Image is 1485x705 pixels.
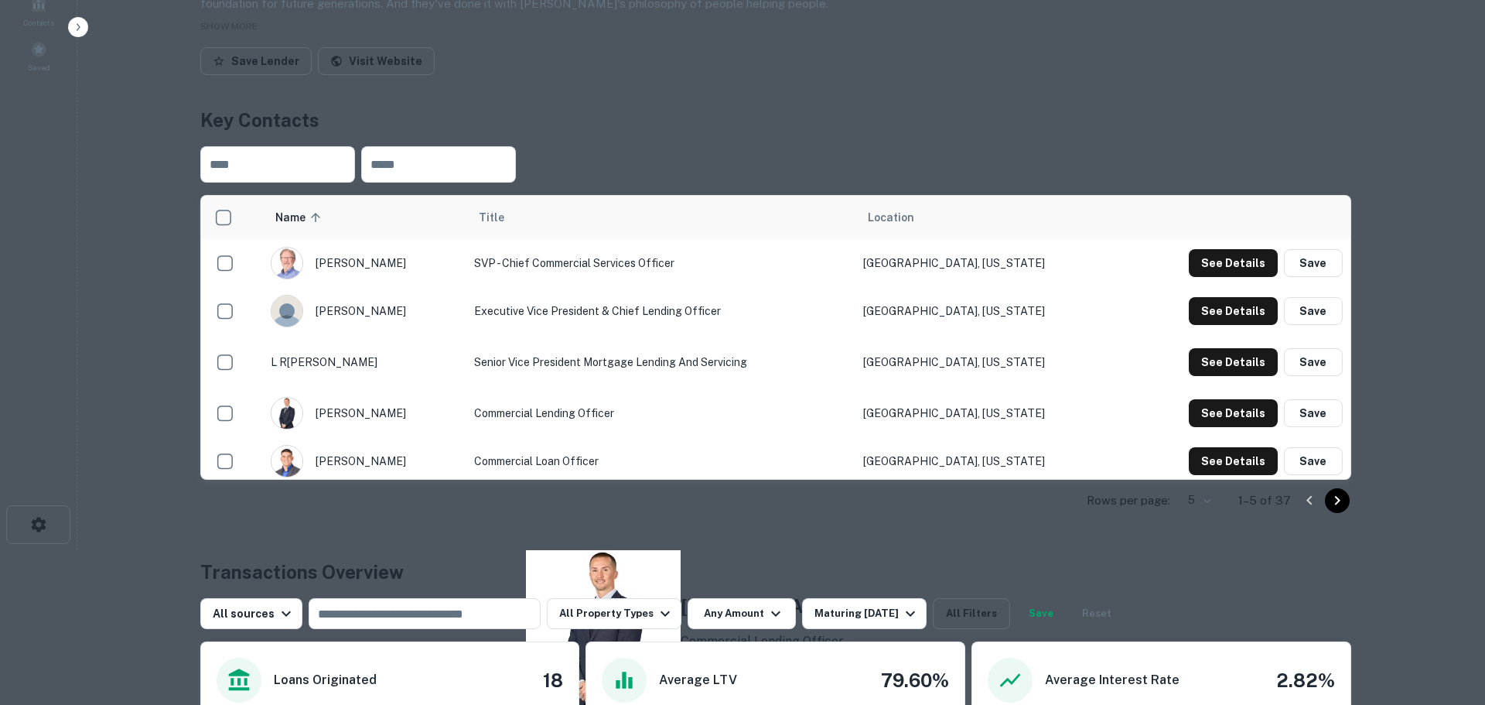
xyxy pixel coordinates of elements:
button: Save Lender [200,47,312,75]
p: L R [271,354,287,371]
button: See Details [1189,297,1278,325]
div: [PERSON_NAME] [271,343,459,382]
div: [PERSON_NAME] [271,295,459,327]
h4: Transactions Overview [200,558,404,586]
td: SVP - Chief Commercial Services Officer [466,239,855,287]
img: 244xhbkr7g40x6bsu4gi6q4ry [271,296,302,327]
div: [PERSON_NAME] [271,397,459,430]
h4: [PERSON_NAME] [681,592,844,620]
button: Reset [1072,598,1121,629]
td: Commercial Lending Officer [466,389,855,437]
button: See Details [1189,399,1278,427]
p: Rows per page: [1087,491,1170,510]
img: 1596681032414 [271,398,302,429]
a: Visit Website [318,47,435,75]
h4: 79.60% [881,666,949,694]
td: Commercial Loan Officer [466,437,855,485]
div: All sources [213,604,295,623]
span: Title [479,208,524,227]
div: Maturing [DATE] [814,604,920,623]
td: Executive Vice President & Chief Lending Officer [466,287,855,335]
div: [PERSON_NAME] [271,247,459,279]
h6: Loans Originated [274,671,377,690]
p: Commercial Lending Officer [681,632,844,651]
h6: Average LTV [659,671,737,690]
td: [GEOGRAPHIC_DATA], [US_STATE] [855,287,1121,335]
button: Save [1284,348,1343,376]
button: See Details [1189,348,1278,376]
td: Senior Vice President Mortgage Lending and Servicing [466,335,855,389]
td: [GEOGRAPHIC_DATA], [US_STATE] [855,239,1121,287]
img: 1690844117729 [271,248,302,279]
button: Any Amount [688,598,796,629]
span: Location [868,208,914,227]
button: Save [1284,249,1343,277]
h4: Key Contacts [200,106,1351,134]
td: [GEOGRAPHIC_DATA], [US_STATE] [855,437,1121,485]
td: [GEOGRAPHIC_DATA], [US_STATE] [855,389,1121,437]
button: Save your search to get updates of matches that match your search criteria. [1016,598,1066,629]
button: Save [1284,447,1343,475]
td: [GEOGRAPHIC_DATA], [US_STATE] [855,335,1121,389]
button: Save [1284,297,1343,325]
h4: 18 [543,666,563,694]
h6: Average Interest Rate [1045,671,1179,690]
span: Name [275,208,326,227]
button: Go to next page [1325,488,1350,513]
span: SHOW MORE [200,21,258,32]
button: All Filters [933,598,1010,629]
span: Saved [28,61,50,74]
button: Save [1284,399,1343,427]
span: Contacts [23,16,54,29]
iframe: Chat Widget [1408,581,1485,655]
h4: 2.82% [1276,666,1335,694]
button: See Details [1189,447,1278,475]
div: scrollable content [201,196,1350,479]
button: All Property Types [547,598,681,629]
p: 1–5 of 37 [1238,491,1291,510]
div: [PERSON_NAME] [271,445,459,477]
div: 5 [1176,489,1214,512]
img: 1596681032414 [526,550,681,705]
img: 1692039401443 [271,446,302,477]
button: See Details [1189,249,1278,277]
